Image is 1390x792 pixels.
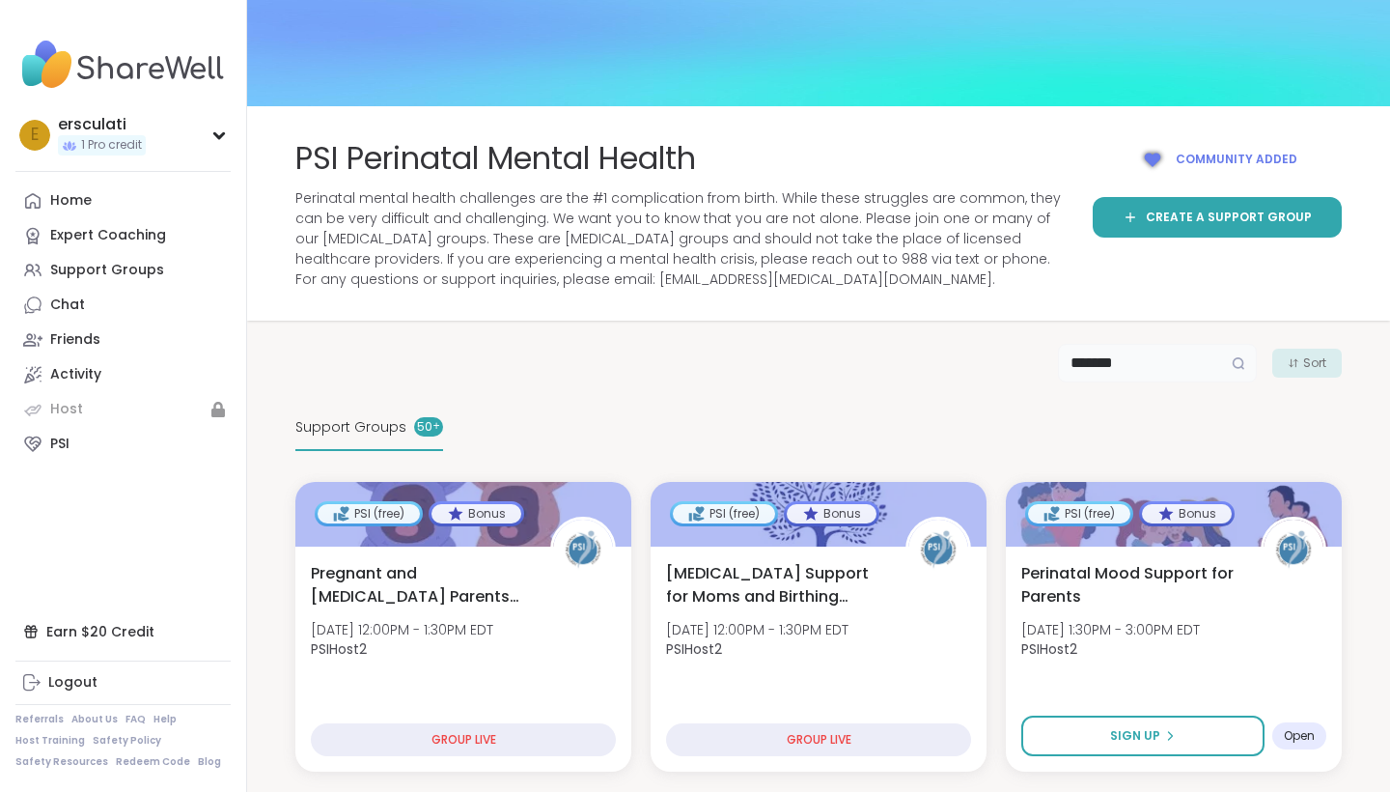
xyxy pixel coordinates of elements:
[432,418,439,436] pre: +
[71,713,118,726] a: About Us
[58,114,146,135] div: ersculati
[787,504,876,523] div: Bonus
[666,562,884,608] span: [MEDICAL_DATA] Support for Moms and Birthing People
[1028,504,1130,523] div: PSI (free)
[1021,562,1239,608] span: Perinatal Mood Support for Parents
[31,123,39,148] span: e
[295,188,1070,290] span: Perinatal mental health challenges are the #1 complication from birth. While these struggles are ...
[673,504,775,523] div: PSI (free)
[15,392,231,427] a: Host
[15,218,231,253] a: Expert Coaching
[1110,727,1160,745] span: Sign Up
[50,296,85,315] div: Chat
[50,365,101,384] div: Activity
[15,31,231,99] img: ShareWell Nav Logo
[414,417,443,437] div: 50
[50,191,92,211] div: Home
[153,713,177,726] a: Help
[50,226,166,245] div: Expert Coaching
[50,261,164,280] div: Support Groups
[311,639,367,659] b: PSIHost2
[15,357,231,392] a: Activity
[50,330,100,350] div: Friends
[318,504,420,523] div: PSI (free)
[1146,209,1312,226] span: Create a support group
[116,755,190,769] a: Redeem Code
[311,723,616,756] div: GROUP LIVE
[15,427,231,462] a: PSI
[50,435,69,454] div: PSI
[15,713,64,726] a: Referrals
[666,620,848,639] span: [DATE] 12:00PM - 1:30PM EDT
[50,400,83,419] div: Host
[48,673,97,693] div: Logout
[93,734,161,748] a: Safety Policy
[1021,620,1200,639] span: [DATE] 1:30PM - 3:00PM EDT
[1021,639,1077,659] b: PSIHost2
[15,665,231,700] a: Logout
[198,755,221,769] a: Blog
[15,734,85,748] a: Host Training
[1284,728,1315,744] span: Open
[666,723,971,756] div: GROUP LIVE
[553,520,613,580] img: PSIHost2
[1264,520,1323,580] img: PSIHost2
[908,520,968,580] img: PSIHost2
[1093,137,1342,182] button: Community added
[311,620,493,639] span: [DATE] 12:00PM - 1:30PM EDT
[15,614,231,649] div: Earn $20 Credit
[666,639,722,659] b: PSIHost2
[15,755,108,769] a: Safety Resources
[295,417,406,438] span: Support Groups
[81,137,142,154] span: 1 Pro credit
[125,713,146,726] a: FAQ
[15,184,231,218] a: Home
[1176,151,1297,168] span: Community added
[1303,354,1326,372] span: Sort
[15,323,231,357] a: Friends
[431,504,521,523] div: Bonus
[1142,504,1232,523] div: Bonus
[15,288,231,323] a: Chat
[295,137,696,181] span: PSI Perinatal Mental Health
[1093,197,1342,238] a: Create a support group
[311,562,529,608] span: Pregnant and [MEDICAL_DATA] Parents of Multiples
[1021,716,1265,756] button: Sign Up
[15,253,231,288] a: Support Groups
